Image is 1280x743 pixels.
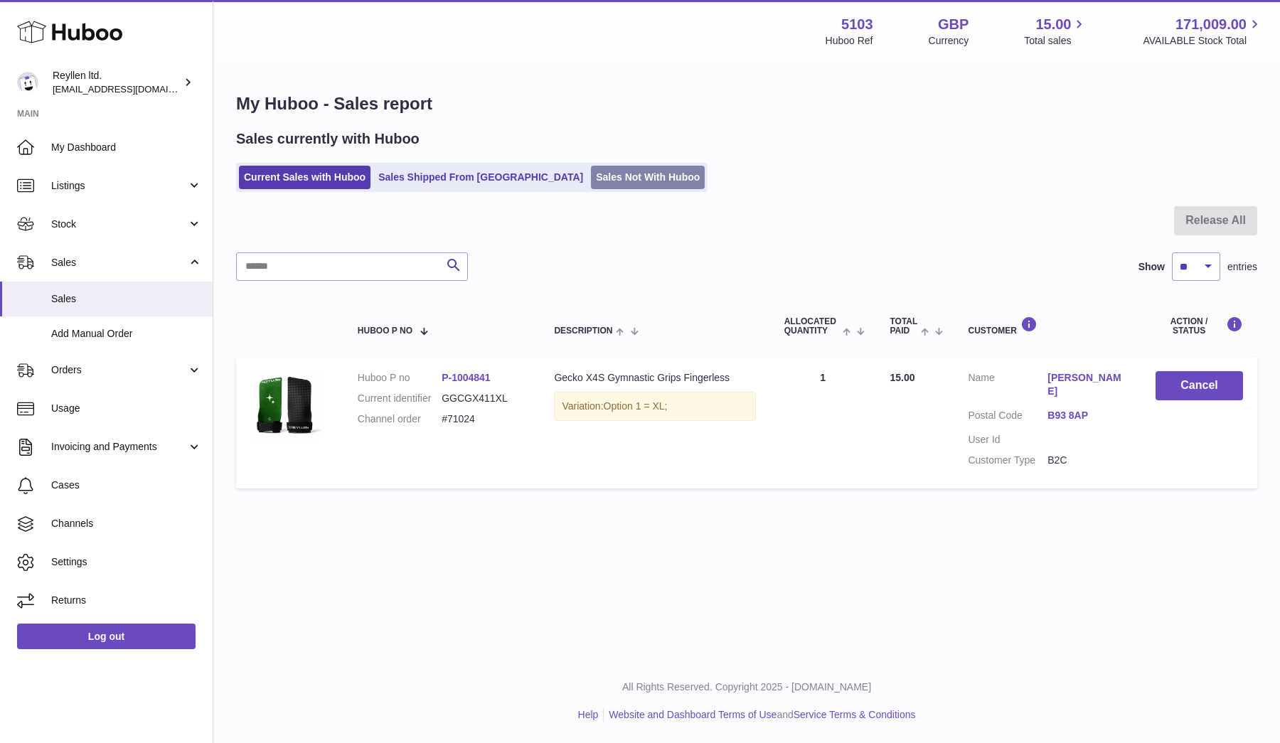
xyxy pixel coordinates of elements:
[51,594,202,607] span: Returns
[1227,260,1257,274] span: entries
[51,141,202,154] span: My Dashboard
[17,624,196,649] a: Log out
[968,316,1127,336] div: Customer
[51,517,202,530] span: Channels
[604,708,915,722] li: and
[53,69,181,96] div: Reyllen ltd.
[442,412,526,426] dd: #71024
[442,372,491,383] a: P-1004841
[51,440,187,454] span: Invoicing and Payments
[1156,316,1243,336] div: Action / Status
[236,92,1257,115] h1: My Huboo - Sales report
[1156,371,1243,400] button: Cancel
[53,83,209,95] span: [EMAIL_ADDRESS][DOMAIN_NAME]
[250,371,321,440] img: Screenshot2024-06-21at10.37.37.png
[1143,15,1263,48] a: 171,009.00 AVAILABLE Stock Total
[17,72,38,93] img: reyllen@reyllen.com
[358,326,412,336] span: Huboo P no
[609,709,777,720] a: Website and Dashboard Terms of Use
[51,402,202,415] span: Usage
[968,433,1047,447] dt: User Id
[1047,454,1127,467] dd: B2C
[51,479,202,492] span: Cases
[358,371,442,385] dt: Huboo P no
[236,129,420,149] h2: Sales currently with Huboo
[578,709,599,720] a: Help
[770,357,876,488] td: 1
[1024,15,1087,48] a: 15.00 Total sales
[373,166,588,189] a: Sales Shipped From [GEOGRAPHIC_DATA]
[442,392,526,405] dd: GGCGX411XL
[968,409,1047,426] dt: Postal Code
[968,454,1047,467] dt: Customer Type
[1024,34,1087,48] span: Total sales
[51,179,187,193] span: Listings
[51,292,202,306] span: Sales
[1175,15,1247,34] span: 171,009.00
[51,555,202,569] span: Settings
[358,392,442,405] dt: Current identifier
[841,15,873,34] strong: 5103
[968,371,1047,402] dt: Name
[794,709,916,720] a: Service Terms & Conditions
[239,166,370,189] a: Current Sales with Huboo
[890,317,917,336] span: Total paid
[554,392,755,421] div: Variation:
[784,317,839,336] span: ALLOCATED Quantity
[604,400,668,412] span: Option 1 = XL;
[554,371,755,385] div: Gecko X4S Gymnastic Grips Fingerless
[554,326,612,336] span: Description
[51,218,187,231] span: Stock
[358,412,442,426] dt: Channel order
[938,15,969,34] strong: GBP
[1035,15,1071,34] span: 15.00
[890,372,914,383] span: 15.00
[1047,371,1127,398] a: [PERSON_NAME]
[591,166,705,189] a: Sales Not With Huboo
[51,363,187,377] span: Orders
[51,256,187,269] span: Sales
[51,327,202,341] span: Add Manual Order
[1047,409,1127,422] a: B93 8AP
[1143,34,1263,48] span: AVAILABLE Stock Total
[929,34,969,48] div: Currency
[225,680,1269,694] p: All Rights Reserved. Copyright 2025 - [DOMAIN_NAME]
[826,34,873,48] div: Huboo Ref
[1138,260,1165,274] label: Show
